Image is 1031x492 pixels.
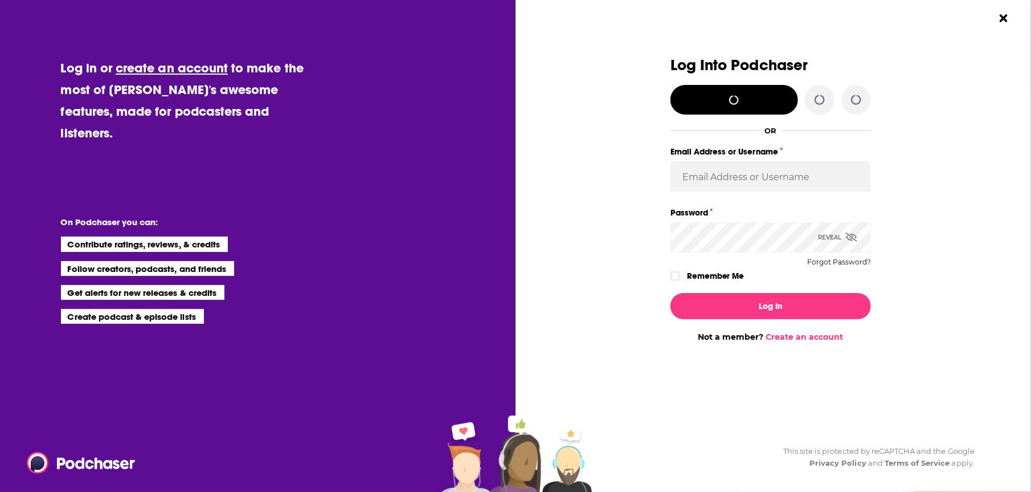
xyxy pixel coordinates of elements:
[670,293,871,319] button: Log In
[61,261,235,276] li: Follow creators, podcasts, and friends
[687,269,744,283] label: Remember Me
[670,57,871,74] h3: Log Into Podchaser
[809,458,866,467] a: Privacy Policy
[670,332,871,342] div: Not a member?
[61,285,224,300] li: Get alerts for new releases & credits
[993,7,1014,29] button: Close Button
[766,332,843,342] a: Create an account
[670,144,871,159] label: Email Address or Username
[116,60,228,76] a: create an account
[61,309,204,324] li: Create podcast & episode lists
[885,458,950,467] a: Terms of Service
[27,452,127,474] a: Podchaser - Follow, Share and Rate Podcasts
[774,445,975,469] div: This site is protected by reCAPTCHA and the Google and apply.
[61,237,228,251] li: Contribute ratings, reviews, & credits
[670,205,871,220] label: Password
[764,126,776,135] div: OR
[807,258,871,266] button: Forgot Password?
[818,222,857,253] div: Reveal
[670,161,871,192] input: Email Address or Username
[27,452,136,474] img: Podchaser - Follow, Share and Rate Podcasts
[61,217,289,227] li: On Podchaser you can:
